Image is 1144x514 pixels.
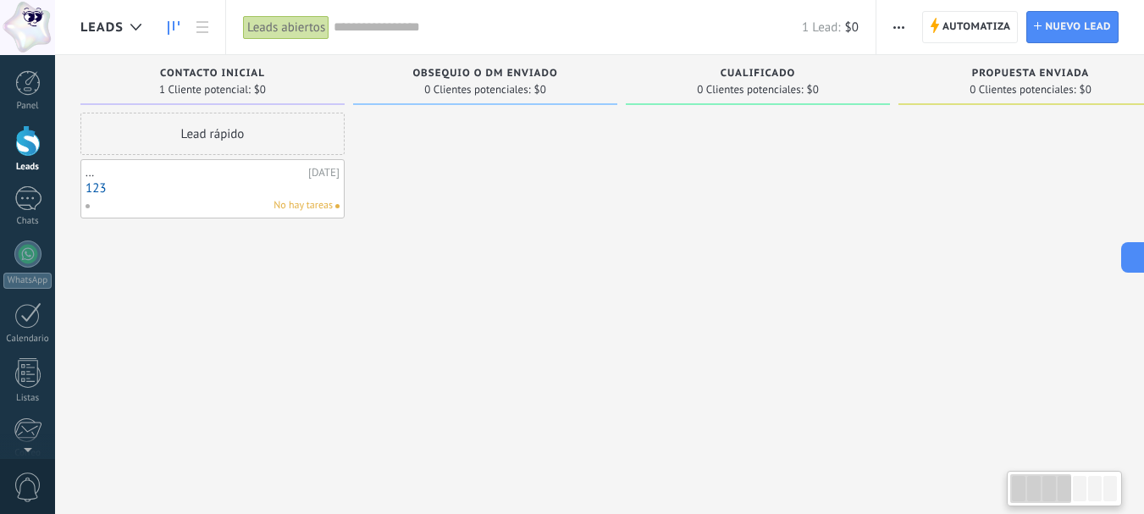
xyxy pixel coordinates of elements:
span: $0 [534,85,546,95]
div: Listas [3,393,53,404]
span: Leads [80,19,124,36]
a: Nuevo lead [1026,11,1119,43]
span: Automatiza [942,12,1011,42]
span: 0 Clientes potenciales: [424,85,530,95]
span: Propuesta enviada [972,68,1090,80]
div: Lead rápido [80,113,345,155]
div: ... [86,166,304,180]
div: Obsequio o DM enviado [362,68,609,82]
span: $0 [1080,85,1091,95]
span: No hay nada asignado [335,204,340,208]
div: Panel [3,101,53,112]
div: WhatsApp [3,273,52,289]
span: 0 Clientes potenciales: [970,85,1075,95]
div: Cualificado [634,68,881,82]
span: $0 [807,85,819,95]
span: Obsequio o DM enviado [412,68,557,80]
span: Nuevo lead [1045,12,1111,42]
a: 123 [86,181,340,196]
span: 0 Clientes potenciales: [697,85,803,95]
div: Contacto inicial [89,68,336,82]
div: Leads [3,162,53,173]
div: Calendario [3,334,53,345]
span: 1 Lead: [802,19,840,36]
span: Cualificado [721,68,796,80]
span: 1 Cliente potencial: [159,85,251,95]
a: Leads [159,11,188,44]
div: [DATE] [308,166,340,180]
div: Chats [3,216,53,227]
span: $0 [845,19,859,36]
button: Más [887,11,911,43]
div: Leads abiertos [243,15,329,40]
a: Automatiza [922,11,1019,43]
span: $0 [254,85,266,95]
span: Contacto inicial [160,68,265,80]
a: Lista [188,11,217,44]
span: No hay tareas [274,198,333,213]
